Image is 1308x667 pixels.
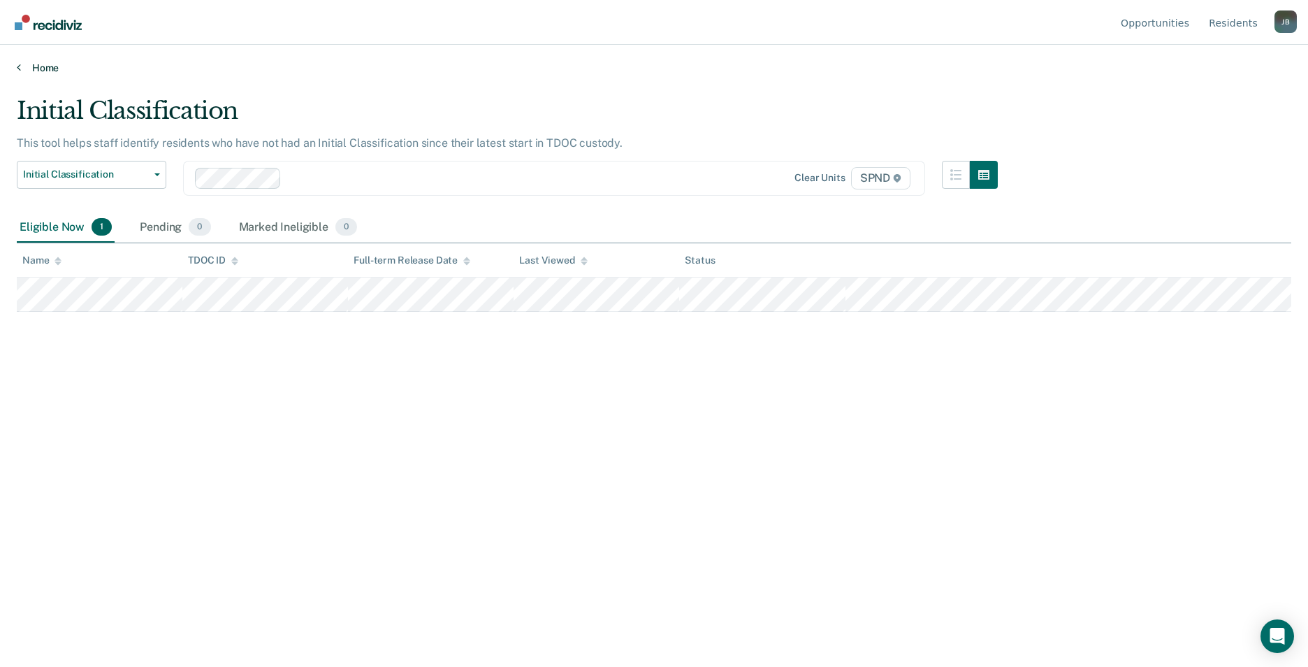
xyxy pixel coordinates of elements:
div: Full-term Release Date [354,254,470,266]
div: Last Viewed [519,254,587,266]
img: Recidiviz [15,15,82,30]
span: 1 [92,218,112,236]
div: Eligible Now1 [17,213,115,243]
p: This tool helps staff identify residents who have not had an Initial Classification since their l... [17,136,623,150]
div: J B [1274,10,1297,33]
span: 0 [335,218,357,236]
div: Clear units [794,172,845,184]
a: Home [17,62,1291,74]
span: 0 [189,218,210,236]
span: Initial Classification [23,168,149,180]
div: Status [685,254,715,266]
span: SPND [851,167,910,189]
button: Initial Classification [17,161,166,189]
div: Pending0 [137,213,213,243]
div: Open Intercom Messenger [1260,619,1294,653]
div: Marked Ineligible0 [236,213,361,243]
button: Profile dropdown button [1274,10,1297,33]
div: TDOC ID [188,254,238,266]
div: Name [22,254,61,266]
div: Initial Classification [17,96,998,136]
